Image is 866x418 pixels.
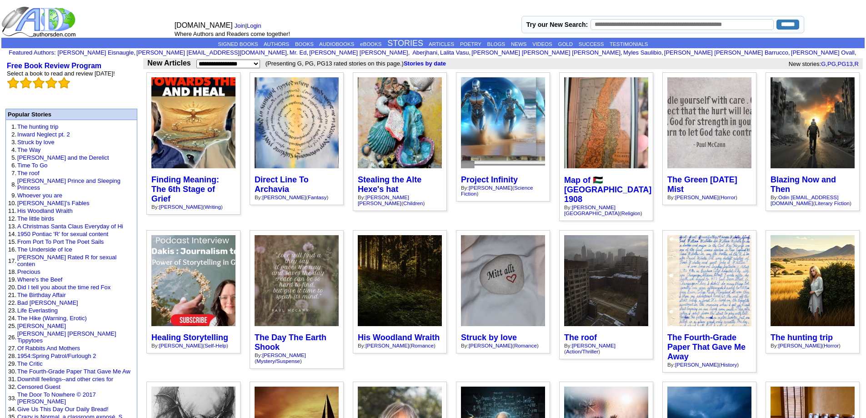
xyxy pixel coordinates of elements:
a: [PERSON_NAME]’s Fables [17,200,90,206]
a: [PERSON_NAME] [159,204,203,210]
a: R [854,60,858,67]
a: [PERSON_NAME] [PERSON_NAME] [358,194,409,206]
a: From Port To Port The Poet Sails [17,238,104,245]
a: PG [827,60,836,67]
a: Fantasy [308,194,327,200]
a: SIGNED BOOKS [218,41,258,47]
font: 18. [8,268,16,275]
a: Blazing Now and Then [771,175,836,194]
a: 1954:Spring Patrol/Furlough 2 [17,353,96,359]
font: i [622,50,623,55]
a: The hunting trip [771,333,833,342]
a: AUTHORS [264,41,289,47]
a: Of Rabbits And Mothers [17,345,80,352]
a: PG13 [838,60,853,67]
font: 22. [8,299,16,306]
font: 3. [11,139,16,146]
font: i [308,50,309,55]
a: [PERSON_NAME] Rated R for sexual conten [17,254,116,267]
a: The Hike (Warning, Erotic) [17,315,87,322]
a: Science Fiction [461,185,533,196]
a: Bad [PERSON_NAME] [17,299,78,306]
font: 11. [8,207,16,214]
font: 19. [8,276,16,283]
a: [PERSON_NAME] [PERSON_NAME] Barrucco [664,49,788,56]
a: POETRY [460,41,481,47]
font: 7. [11,170,16,176]
font: Popular Stories [8,111,51,118]
a: [PERSON_NAME] [778,342,822,348]
a: [PERSON_NAME][GEOGRAPHIC_DATA] [564,204,620,216]
font: 10. [8,200,16,206]
a: [PERSON_NAME] [PERSON_NAME] [309,49,408,56]
img: bigemptystars.png [45,77,57,89]
a: SUCCESS [579,41,604,47]
a: The Fourth-Grade Paper That Gave Me Away [667,333,746,361]
a: Free Book Review Program [7,62,101,70]
font: 29. [8,360,16,367]
font: 27. [8,345,16,352]
a: 1950 Pontiac 'R' for sexual content [17,231,108,237]
a: [PERSON_NAME] [EMAIL_ADDRESS][DOMAIN_NAME] [136,49,287,56]
a: History [721,362,737,368]
a: Literary Fiction [815,200,850,206]
div: By: ( ) [255,352,339,364]
a: [PERSON_NAME] Eisnaugle [58,49,134,56]
a: Inward Neglect pt. 2 [17,131,70,138]
a: Precious [17,268,40,275]
div: By: ( ) [151,342,235,348]
a: Time To Go [17,162,47,169]
a: Join [235,22,245,29]
a: GOLD [558,41,573,47]
font: [DOMAIN_NAME] [175,21,233,29]
div: By: ( ) [255,194,339,200]
div: By: ( ) [564,342,648,354]
a: Action/Thriller [566,348,598,354]
img: bigemptystars.png [33,77,45,89]
a: [PERSON_NAME] [469,342,512,348]
a: The Door To Nowhere © 2017 [PERSON_NAME] [17,391,96,405]
a: The little birds [17,215,54,222]
font: 8. [11,181,16,188]
a: Give Us This Day Our Daily Bread! [17,406,109,413]
font: 5. [11,154,16,161]
font: 14. [8,231,16,237]
font: 1. [11,123,16,130]
img: bigemptystars.png [20,77,32,89]
a: Finding Meaning: The 6th Stage of Grief [151,175,219,203]
img: logo_ad.gif [1,6,78,38]
a: [PERSON_NAME] [159,342,203,348]
div: By: ( ) [771,342,855,348]
img: bigemptystars.png [7,77,19,89]
a: Project Infinity [461,175,518,184]
a: The Birthday Affair [17,292,66,298]
a: Censored Guest [17,383,60,390]
a: VIDEOS [532,41,552,47]
a: Romance [514,342,537,348]
font: 20. [8,284,16,291]
a: Stories by date [404,60,446,67]
a: AUDIOBOOKS [319,41,354,47]
font: i [790,50,791,55]
font: , , , , , , , , , , [58,49,857,56]
a: [PERSON_NAME] Prince and Sleeping Princess [17,177,120,191]
a: [PERSON_NAME] [262,352,306,358]
a: The hunting trip [17,123,58,130]
b: New Articles [147,59,190,67]
a: [PERSON_NAME] [675,194,719,200]
a: The Way [17,146,41,153]
div: By: ( ) [358,194,442,206]
a: [PERSON_NAME] Ovall [791,49,855,56]
a: Mr. Ed [290,49,307,56]
font: Where Authors and Readers come together! [175,30,290,37]
a: [PERSON_NAME] [365,342,409,348]
a: Horror [824,342,839,348]
a: Did I tell you about the time red Fox [17,284,110,291]
a: [PERSON_NAME] and the Derelict [17,154,109,161]
font: 17. [8,257,16,264]
div: By: ( ) [151,204,235,210]
font: (Presenting G, PG, PG13 rated stories on this page.) [265,60,459,67]
a: Mystery/Suspense [256,358,300,364]
font: Select a book to read and review [DATE]! [7,70,115,77]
